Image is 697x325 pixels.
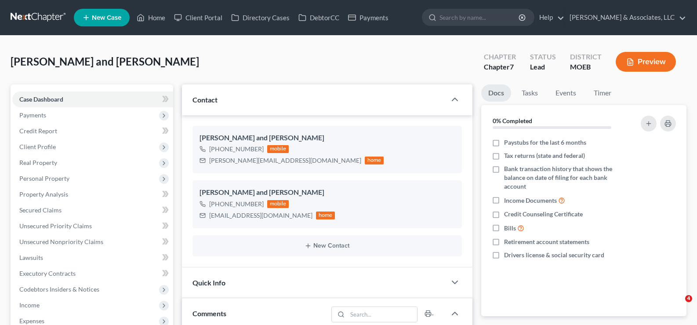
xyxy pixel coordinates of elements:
[19,238,103,245] span: Unsecured Nonpriority Claims
[19,95,63,103] span: Case Dashboard
[200,242,455,249] button: New Contact
[504,210,583,219] span: Credit Counseling Certificate
[200,187,455,198] div: [PERSON_NAME] and [PERSON_NAME]
[504,164,628,191] span: Bank transaction history that shows the balance on date of filing for each bank account
[267,200,289,208] div: mobile
[587,84,618,102] a: Timer
[19,301,40,309] span: Income
[439,9,520,26] input: Search by name...
[19,285,99,293] span: Codebtors Insiders & Notices
[227,10,294,26] a: Directory Cases
[504,224,516,233] span: Bills
[493,117,532,124] strong: 0% Completed
[316,212,335,219] div: home
[667,295,688,316] iframe: Intercom live chat
[348,307,417,322] input: Search...
[510,62,514,71] span: 7
[365,157,384,164] div: home
[209,156,361,165] div: [PERSON_NAME][EMAIL_ADDRESS][DOMAIN_NAME]
[19,317,44,325] span: Expenses
[535,10,564,26] a: Help
[192,278,225,287] span: Quick Info
[565,10,686,26] a: [PERSON_NAME] & Associates, LLC
[504,151,585,160] span: Tax returns (state and federal)
[209,200,264,208] div: [PHONE_NUMBER]
[132,10,170,26] a: Home
[19,222,92,230] span: Unsecured Priority Claims
[12,202,173,218] a: Secured Claims
[504,196,557,205] span: Income Documents
[616,52,676,72] button: Preview
[12,91,173,107] a: Case Dashboard
[344,10,393,26] a: Payments
[12,234,173,250] a: Unsecured Nonpriority Claims
[504,237,589,246] span: Retirement account statements
[19,254,43,261] span: Lawsuits
[192,309,226,318] span: Comments
[19,206,62,214] span: Secured Claims
[515,84,545,102] a: Tasks
[484,52,516,62] div: Chapter
[19,159,57,166] span: Real Property
[530,52,556,62] div: Status
[19,190,68,198] span: Property Analysis
[19,127,57,135] span: Credit Report
[12,186,173,202] a: Property Analysis
[209,211,312,220] div: [EMAIL_ADDRESS][DOMAIN_NAME]
[570,62,602,72] div: MOEB
[504,251,604,259] span: Drivers license & social security card
[484,62,516,72] div: Chapter
[12,123,173,139] a: Credit Report
[209,145,264,153] div: [PHONE_NUMBER]
[12,218,173,234] a: Unsecured Priority Claims
[12,266,173,281] a: Executory Contracts
[267,145,289,153] div: mobile
[19,270,76,277] span: Executory Contracts
[19,175,69,182] span: Personal Property
[19,111,46,119] span: Payments
[685,295,692,302] span: 4
[548,84,583,102] a: Events
[192,95,218,104] span: Contact
[12,250,173,266] a: Lawsuits
[200,133,455,143] div: [PERSON_NAME] and [PERSON_NAME]
[170,10,227,26] a: Client Portal
[11,55,199,68] span: [PERSON_NAME] and [PERSON_NAME]
[530,62,556,72] div: Lead
[570,52,602,62] div: District
[481,84,511,102] a: Docs
[294,10,344,26] a: DebtorCC
[504,138,586,147] span: Paystubs for the last 6 months
[19,143,56,150] span: Client Profile
[92,15,121,21] span: New Case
